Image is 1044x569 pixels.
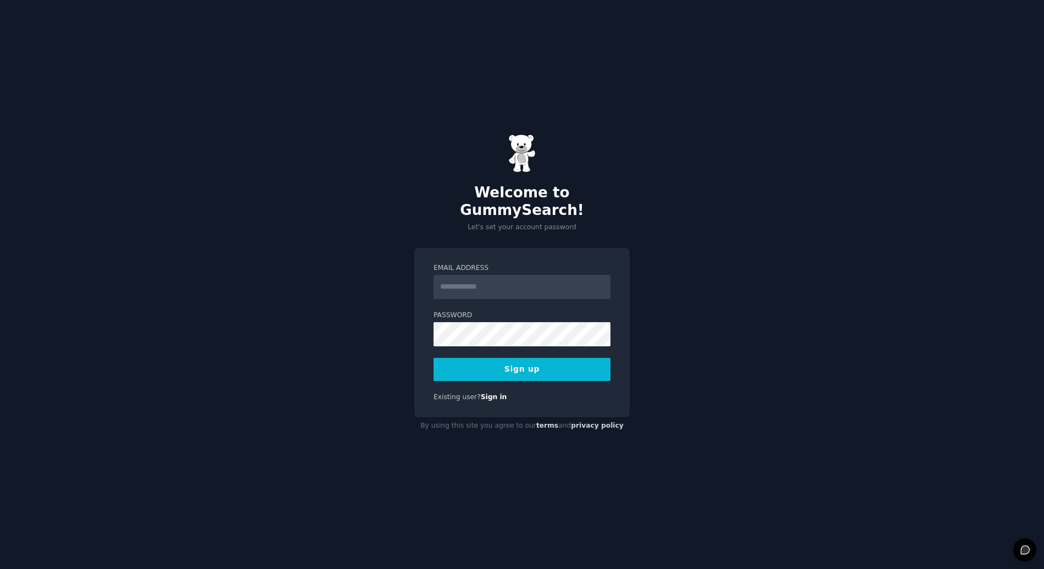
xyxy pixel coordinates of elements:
a: privacy policy [571,422,624,429]
button: Sign up [434,358,610,381]
div: By using this site you agree to our and [414,417,630,435]
a: terms [536,422,558,429]
p: Let's set your account password [414,223,630,233]
label: Password [434,311,610,321]
a: Sign in [481,393,507,401]
h2: Welcome to GummySearch! [414,184,630,219]
span: Existing user? [434,393,481,401]
label: Email Address [434,263,610,273]
img: Gummy Bear [508,134,536,173]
